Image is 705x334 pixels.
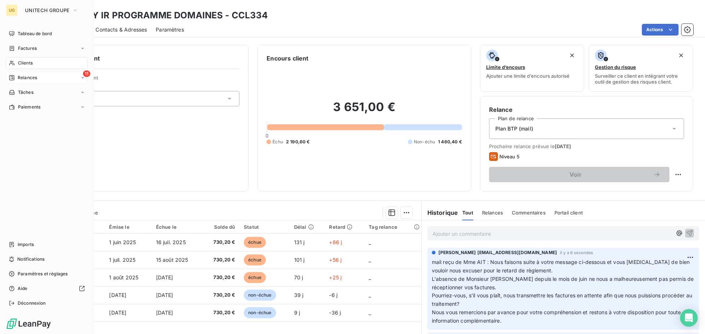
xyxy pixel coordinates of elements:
[244,254,266,265] span: échue
[44,54,239,63] h6: Informations client
[432,309,683,324] span: Nous vous remercions par avance pour votre compréhension et restons à votre disposition pour tout...
[462,210,473,216] span: Tout
[206,274,235,281] span: 730,20 €
[156,292,173,298] span: [DATE]
[498,172,653,177] span: Voir
[6,318,51,330] img: Logo LeanPay
[109,239,136,245] span: 1 juin 2025
[482,210,503,216] span: Relances
[109,292,126,298] span: [DATE]
[560,250,593,255] span: il y a 6 secondes
[18,30,52,37] span: Tableau de bord
[156,224,198,230] div: Échue le
[512,210,546,216] span: Commentaires
[489,105,684,114] h6: Relance
[329,274,341,280] span: +25 j
[17,256,44,263] span: Notifications
[294,239,305,245] span: 131 j
[595,64,636,70] span: Gestion du risque
[18,300,46,307] span: Déconnexion
[480,45,585,92] button: Limite d’encoursAjouter une limite d’encours autorisé
[489,167,669,182] button: Voir
[267,54,308,63] h6: Encours client
[6,4,18,16] div: UG
[294,257,305,263] span: 101 j
[25,7,69,13] span: UNITECH GROUPE
[486,64,525,70] span: Limite d’encours
[369,224,416,230] div: Tag relance
[369,239,371,245] span: _
[59,75,239,85] span: Propriétés Client
[272,139,283,145] span: Échu
[6,283,88,294] a: Aide
[486,73,570,79] span: Ajouter une limite d’encours autorisé
[109,309,126,316] span: [DATE]
[329,239,342,245] span: +86 j
[432,292,694,307] span: Pourriez-vous, s’il vous plaît, nous transmettre les factures en attente afin que nous puissions ...
[18,89,33,96] span: Tâches
[432,259,691,274] span: mail reçu de Mme AIT : Nous faisons suite à votre message ci-dessous et vous [MEDICAL_DATA] de bi...
[18,60,33,66] span: Clients
[369,274,371,280] span: _
[329,309,341,316] span: -36 j
[206,309,235,316] span: 730,20 €
[294,309,300,316] span: 9 j
[294,224,320,230] div: Délai
[432,276,695,290] span: L'absence de Monsieur [PERSON_NAME] depuis le mois de juin ne nous a malheureusement pas permis d...
[65,9,268,22] h3: NEXITY IR PROGRAMME DOMAINES - CCL334
[206,239,235,246] span: 730,20 €
[244,290,276,301] span: non-échue
[286,139,310,145] span: 2 190,60 €
[18,271,68,277] span: Paramètres et réglages
[244,272,266,283] span: échue
[438,139,462,145] span: 1 460,40 €
[265,133,268,139] span: 0
[244,224,285,230] div: Statut
[156,239,186,245] span: 16 juil. 2025
[595,73,687,85] span: Surveiller ce client en intégrant votre outil de gestion des risques client.
[95,26,147,33] span: Contacts & Adresses
[555,143,571,149] span: [DATE]
[206,224,235,230] div: Solde dû
[18,241,34,248] span: Imports
[369,309,371,316] span: _
[369,257,371,263] span: _
[499,154,520,159] span: Niveau 5
[267,100,462,122] h2: 3 651,00 €
[329,224,360,230] div: Retard
[329,257,341,263] span: +56 j
[422,208,458,217] h6: Historique
[642,24,679,36] button: Actions
[109,274,138,280] span: 1 août 2025
[294,274,303,280] span: 70 j
[489,143,684,149] span: Prochaine relance prévue le
[589,45,693,92] button: Gestion du risqueSurveiller ce client en intégrant votre outil de gestion des risques client.
[156,26,184,33] span: Paramètres
[495,125,533,132] span: Plan BTP (mail)
[680,309,698,327] div: Open Intercom Messenger
[206,256,235,264] span: 730,20 €
[294,292,304,298] span: 39 j
[438,249,557,256] span: [PERSON_NAME] [EMAIL_ADDRESS][DOMAIN_NAME]
[109,224,147,230] div: Émise le
[156,309,173,316] span: [DATE]
[206,291,235,299] span: 730,20 €
[18,45,37,52] span: Factures
[18,104,40,110] span: Paiements
[329,292,337,298] span: -6 j
[156,274,173,280] span: [DATE]
[414,139,435,145] span: Non-échu
[554,210,583,216] span: Portail client
[244,307,276,318] span: non-échue
[156,257,188,263] span: 15 août 2025
[83,70,90,77] span: 11
[109,257,135,263] span: 1 juil. 2025
[244,237,266,248] span: échue
[18,74,37,81] span: Relances
[18,285,28,292] span: Aide
[369,292,371,298] span: _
